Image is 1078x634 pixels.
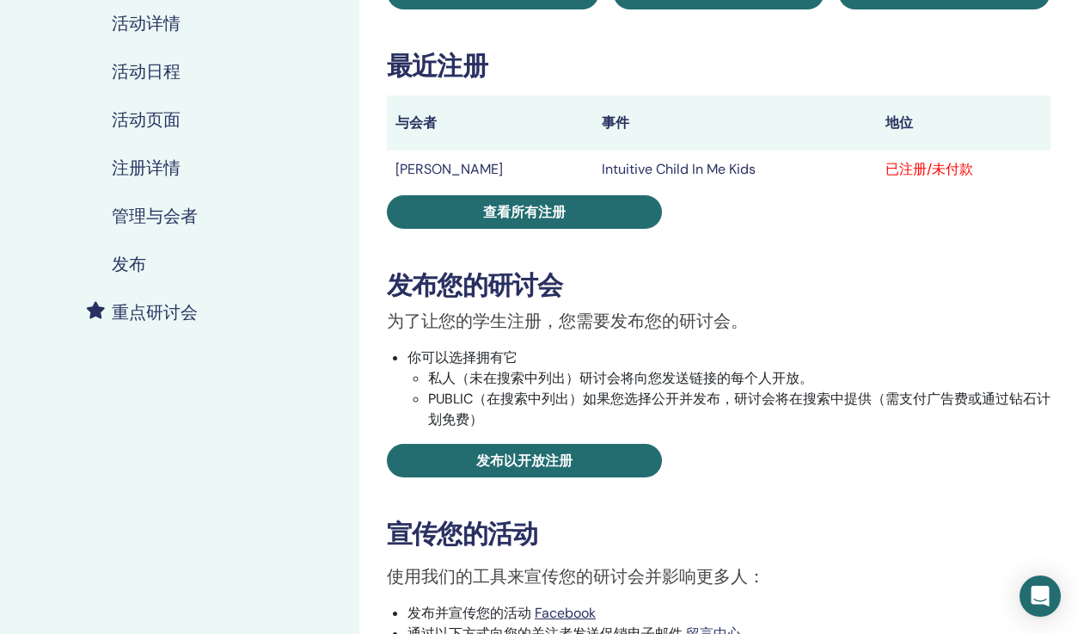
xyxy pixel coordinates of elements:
a: 发布以开放注册 [387,444,662,477]
th: 地位 [877,95,1050,151]
h3: 宣传您的活动 [387,519,1050,550]
h4: 注册详情 [112,157,181,178]
th: 与会者 [387,95,593,151]
span: 查看所有注册 [483,203,566,221]
h4: 管理与会者 [112,206,198,226]
h4: 活动日程 [112,61,181,82]
td: [PERSON_NAME] [387,151,593,188]
div: Open Intercom Messenger [1020,576,1061,617]
li: 私人（未在搜索中列出）研讨会将向您发送链接的每个人开放。 [428,368,1050,389]
h3: 发布您的研讨会 [387,270,1050,301]
h4: 重点研讨会 [112,302,198,323]
li: PUBLIC（在搜索中列出）如果您选择公开并发布，研讨会将在搜索中提供（需支付广告费或通过钻石计划免费） [428,389,1050,430]
h3: 最近注册 [387,51,1050,82]
td: Intuitive Child In Me Kids [593,151,877,188]
p: 为了让您的学生注册，您需要发布您的研讨会。 [387,308,1050,334]
h4: 活动详情 [112,13,181,34]
h4: 活动页面 [112,109,181,130]
th: 事件 [593,95,877,151]
p: 使用我们的工具来宣传您的研讨会并影响更多人： [387,563,1050,589]
li: 发布并宣传您的活动 [407,603,1050,624]
a: 查看所有注册 [387,195,662,229]
li: 你可以选择拥有它 [407,348,1050,430]
div: 已注册/未付款 [885,159,1042,180]
h4: 发布 [112,254,146,274]
span: 发布以开放注册 [476,452,573,470]
a: Facebook [535,604,596,622]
